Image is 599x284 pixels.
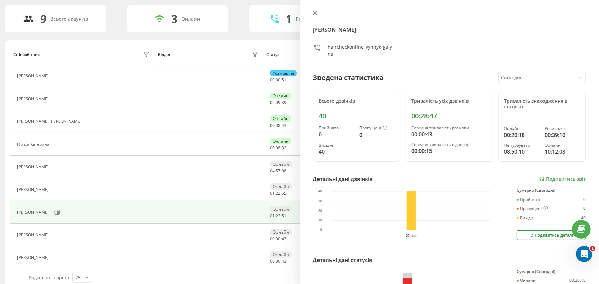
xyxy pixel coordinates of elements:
div: 40 [319,148,354,156]
div: Відділ [158,52,170,57]
div: Детальні дані дзвінків [313,175,373,183]
div: Розмовляє [545,126,580,131]
text: 20 [318,209,322,213]
span: 43 [282,258,286,264]
span: 01 [270,190,275,196]
div: : : [270,78,286,82]
span: 00 [270,122,275,128]
div: Онлайн [270,138,291,144]
div: Вихідні [517,216,534,220]
div: [PERSON_NAME] [17,74,50,78]
span: 09 [276,100,280,105]
div: Прийнято [517,197,540,202]
div: Тривалість усіх дзвінків [411,98,487,104]
div: Співробітник [13,52,40,57]
div: [PERSON_NAME] [17,210,50,215]
div: Пропущені [359,126,395,131]
div: [PERSON_NAME] [17,233,50,237]
div: 9 [41,12,47,25]
div: 08:50:10 [504,148,539,156]
span: 22 [276,190,280,196]
span: 57 [276,168,280,174]
div: Середня тривалість відповіді [411,142,487,147]
span: 08 [276,145,280,151]
div: Офлайн [270,161,292,167]
div: [PERSON_NAME] [17,165,50,169]
text: 40 [318,190,322,193]
span: 00 [270,77,275,83]
span: 51 [282,77,286,83]
div: Офлайн [270,183,292,190]
button: Подивитись деталі [517,230,586,240]
h4: [PERSON_NAME] [313,26,586,34]
div: 00:28:47 [411,112,487,120]
div: Вихідні [319,143,354,148]
span: 00 [276,77,280,83]
div: 00:20:18 [569,278,586,283]
div: Середня тривалість розмови [411,126,487,130]
div: 25 [75,274,81,281]
div: Онлайн [270,93,291,99]
span: Рядків на сторінці [29,274,71,281]
span: 08 [276,122,280,128]
span: 00 [270,258,275,264]
div: 0 [359,131,395,139]
div: 40 [581,216,586,220]
span: 39 [282,100,286,105]
div: : : [270,146,286,150]
div: : : [270,169,286,173]
div: 10:12:08 [545,148,580,156]
span: 01 [270,213,275,219]
text: 10 [318,219,322,222]
div: Подивитись деталі [529,233,573,238]
div: Пряха Катерина [17,142,51,147]
div: Розмовляє [270,70,297,76]
div: 0 [319,130,354,138]
div: Не турбувати [504,143,539,148]
div: [PERSON_NAME] [PERSON_NAME] [17,119,83,124]
div: Статус [266,52,279,57]
span: 32 [282,145,286,151]
span: 43 [282,236,286,242]
span: 00 [270,145,275,151]
div: 00:20:18 [504,131,539,139]
span: 00 [276,258,280,264]
a: Подивитись звіт [539,176,586,182]
span: 00 [276,236,280,242]
div: : : [270,123,286,128]
div: 0 [583,206,586,211]
div: 0 [583,197,586,202]
div: : : [270,100,286,105]
div: 00:00:15 [411,147,487,155]
div: Прийнято [319,126,354,130]
text: 30 [318,199,322,203]
div: : : [270,191,286,196]
div: Онлайн [517,278,536,283]
text: 0 [320,228,322,232]
div: Пропущені [517,206,548,211]
div: Офлайн [270,251,292,258]
span: 51 [282,213,286,219]
iframe: Intercom live chat [576,246,592,262]
span: 22 [276,213,280,219]
div: Онлайн [504,126,539,131]
div: Офлайн [270,229,292,235]
span: 1 [590,246,595,251]
span: 43 [282,122,286,128]
div: 40 [319,112,395,120]
div: [PERSON_NAME] [17,97,50,101]
div: Всього дзвінків [319,98,395,104]
div: 00:00:43 [411,130,487,138]
div: Онлайн [270,115,291,122]
span: 08 [282,168,286,174]
div: Зведена статистика [313,73,384,83]
div: 00:39:10 [545,131,580,139]
div: Офлайн [545,143,580,148]
span: 02 [270,100,275,105]
div: : : [270,259,286,264]
div: [PERSON_NAME] [17,255,50,260]
div: Тривалість знаходження в статусах [504,98,580,110]
text: 22 вер [406,234,416,238]
div: : : [270,237,286,241]
div: 3 [171,12,177,25]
